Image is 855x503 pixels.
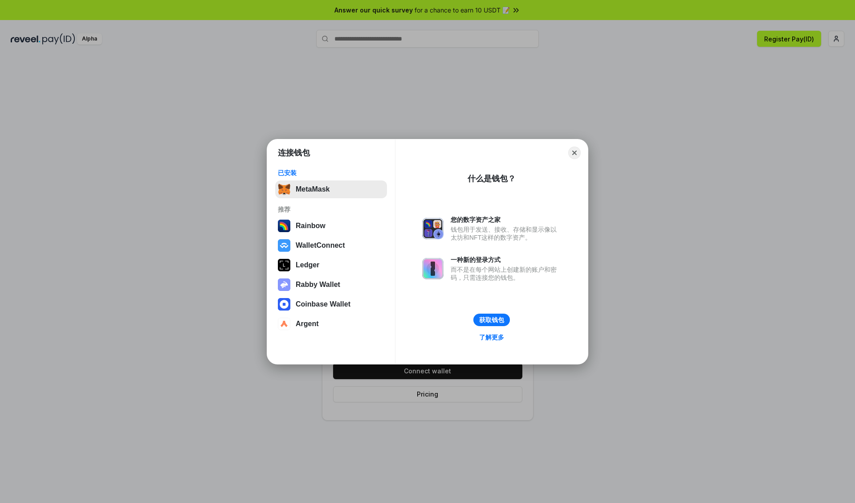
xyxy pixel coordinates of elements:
[278,220,290,232] img: svg+xml,%3Csvg%20width%3D%22120%22%20height%3D%22120%22%20viewBox%3D%220%200%20120%20120%22%20fil...
[296,261,319,269] div: Ledger
[479,316,504,324] div: 获取钱包
[278,205,384,213] div: 推荐
[278,278,290,291] img: svg+xml,%3Csvg%20xmlns%3D%22http%3A%2F%2Fwww.w3.org%2F2000%2Fsvg%22%20fill%3D%22none%22%20viewBox...
[296,281,340,289] div: Rabby Wallet
[278,183,290,196] img: svg+xml,%3Csvg%20fill%3D%22none%22%20height%3D%2233%22%20viewBox%3D%220%200%2035%2033%22%20width%...
[275,256,387,274] button: Ledger
[468,173,516,184] div: 什么是钱包？
[451,225,561,241] div: 钱包用于发送、接收、存储和显示像以太坊和NFT这样的数字资产。
[296,320,319,328] div: Argent
[278,259,290,271] img: svg+xml,%3Csvg%20xmlns%3D%22http%3A%2F%2Fwww.w3.org%2F2000%2Fsvg%22%20width%3D%2228%22%20height%3...
[278,169,384,177] div: 已安装
[275,237,387,254] button: WalletConnect
[275,180,387,198] button: MetaMask
[296,241,345,249] div: WalletConnect
[296,300,350,308] div: Coinbase Wallet
[275,295,387,313] button: Coinbase Wallet
[479,333,504,341] div: 了解更多
[296,185,330,193] div: MetaMask
[451,216,561,224] div: 您的数字资产之家
[568,147,581,159] button: Close
[296,222,326,230] div: Rainbow
[451,256,561,264] div: 一种新的登录方式
[278,239,290,252] img: svg+xml,%3Csvg%20width%3D%2228%22%20height%3D%2228%22%20viewBox%3D%220%200%2028%2028%22%20fill%3D...
[451,266,561,282] div: 而不是在每个网站上创建新的账户和密码，只需连接您的钱包。
[278,147,310,158] h1: 连接钱包
[474,331,509,343] a: 了解更多
[278,318,290,330] img: svg+xml,%3Csvg%20width%3D%2228%22%20height%3D%2228%22%20viewBox%3D%220%200%2028%2028%22%20fill%3D...
[278,298,290,311] img: svg+xml,%3Csvg%20width%3D%2228%22%20height%3D%2228%22%20viewBox%3D%220%200%2028%2028%22%20fill%3D...
[422,258,444,279] img: svg+xml,%3Csvg%20xmlns%3D%22http%3A%2F%2Fwww.w3.org%2F2000%2Fsvg%22%20fill%3D%22none%22%20viewBox...
[275,217,387,235] button: Rainbow
[473,314,510,326] button: 获取钱包
[275,315,387,333] button: Argent
[275,276,387,294] button: Rabby Wallet
[422,218,444,239] img: svg+xml,%3Csvg%20xmlns%3D%22http%3A%2F%2Fwww.w3.org%2F2000%2Fsvg%22%20fill%3D%22none%22%20viewBox...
